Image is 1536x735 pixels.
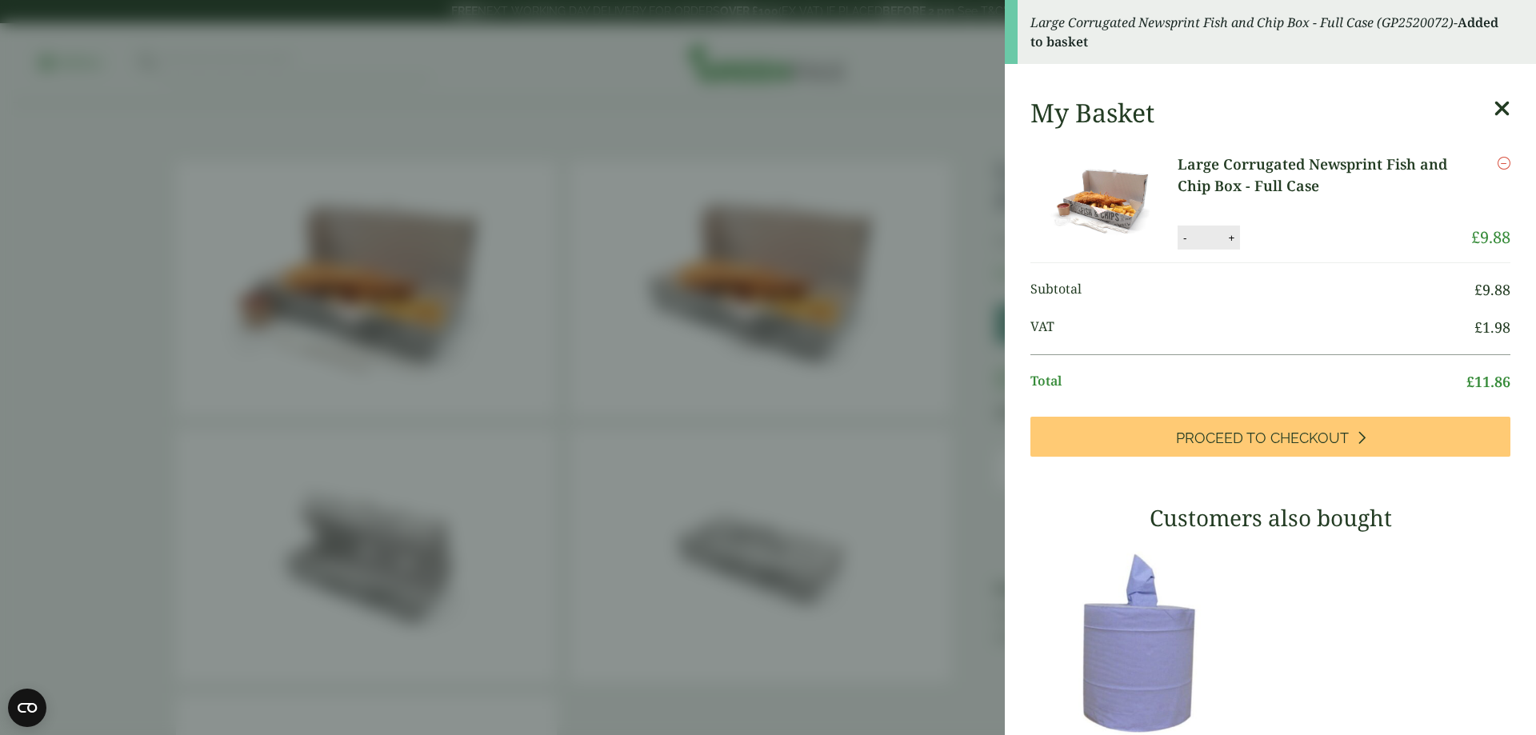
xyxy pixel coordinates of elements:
[1498,154,1510,173] a: Remove this item
[1474,280,1510,299] bdi: 9.88
[1466,372,1510,391] bdi: 11.86
[1030,371,1466,393] span: Total
[1030,417,1510,457] a: Proceed to Checkout
[1178,154,1471,197] a: Large Corrugated Newsprint Fish and Chip Box - Full Case
[8,689,46,727] button: Open CMP widget
[1030,14,1454,31] em: Large Corrugated Newsprint Fish and Chip Box - Full Case (GP2520072)
[1474,318,1482,337] span: £
[1471,226,1510,248] bdi: 9.88
[1466,372,1474,391] span: £
[1030,317,1474,338] span: VAT
[1030,279,1474,301] span: Subtotal
[1030,505,1510,532] h3: Customers also bought
[1471,226,1480,248] span: £
[1030,98,1154,128] h2: My Basket
[1474,280,1482,299] span: £
[1474,318,1510,337] bdi: 1.98
[1176,429,1349,447] span: Proceed to Checkout
[1178,231,1191,245] button: -
[1223,231,1239,245] button: +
